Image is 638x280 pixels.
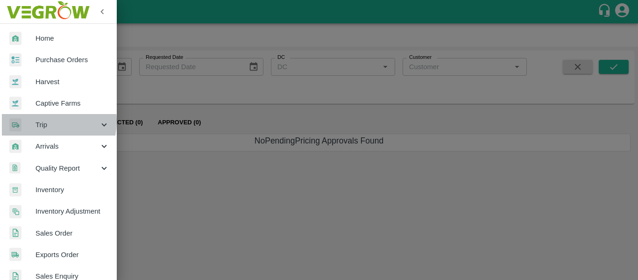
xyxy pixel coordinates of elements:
[35,228,109,238] span: Sales Order
[35,250,109,260] span: Exports Order
[35,185,109,195] span: Inventory
[35,98,109,108] span: Captive Farms
[9,140,21,153] img: whArrival
[35,77,109,87] span: Harvest
[35,141,99,151] span: Arrivals
[35,163,99,173] span: Quality Report
[9,53,21,67] img: reciept
[9,226,21,240] img: sales
[35,206,109,216] span: Inventory Adjustment
[9,32,21,45] img: whArrival
[9,162,21,174] img: qualityReport
[9,96,21,110] img: harvest
[9,118,21,132] img: delivery
[9,205,21,218] img: inventory
[9,183,21,197] img: whInventory
[35,55,109,65] span: Purchase Orders
[35,120,99,130] span: Trip
[9,75,21,89] img: harvest
[9,248,21,261] img: shipments
[35,33,109,43] span: Home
